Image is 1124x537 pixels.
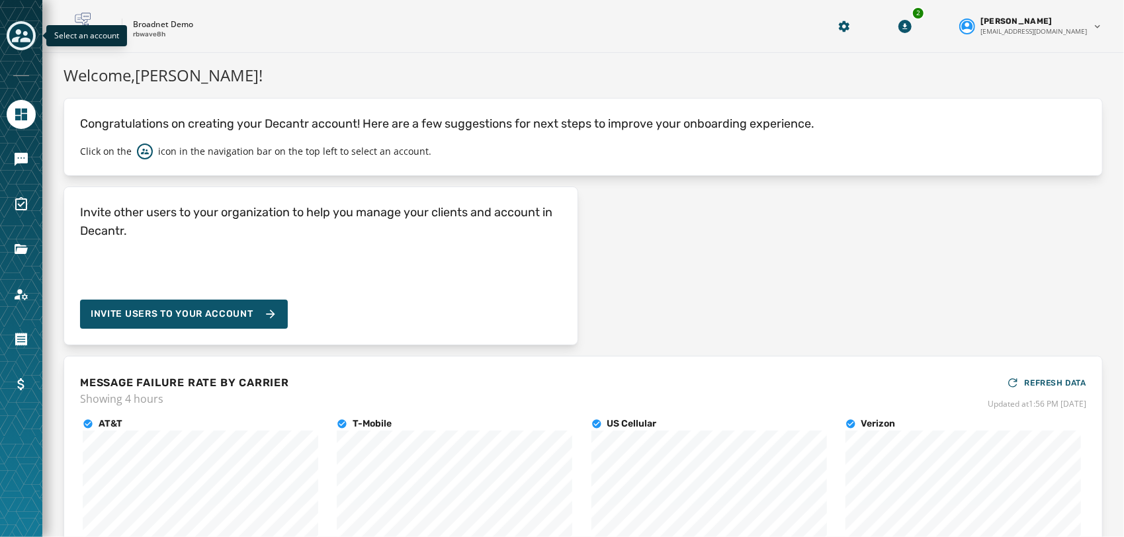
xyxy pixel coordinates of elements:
p: rbwave8h [133,30,165,40]
span: Updated at 1:56 PM [DATE] [988,399,1086,409]
button: Manage global settings [832,15,856,38]
span: [EMAIL_ADDRESS][DOMAIN_NAME] [980,26,1087,36]
button: User settings [954,11,1108,42]
a: Navigate to Orders [7,325,36,354]
button: Invite Users to your account [80,300,288,329]
button: Toggle account select drawer [7,21,36,50]
button: REFRESH DATA [1006,372,1086,393]
span: Showing 4 hours [80,391,289,407]
h4: AT&T [99,417,122,431]
a: Navigate to Messaging [7,145,36,174]
a: Navigate to Surveys [7,190,36,219]
a: Navigate to Home [7,100,36,129]
span: REFRESH DATA [1025,378,1086,388]
h4: US Cellular [607,417,657,431]
button: Download Menu [893,15,917,38]
p: Congratulations on creating your Decantr account! Here are a few suggestions for next steps to im... [80,114,1086,133]
p: Broadnet Demo [133,19,193,30]
p: Click on the [80,145,132,158]
h4: Invite other users to your organization to help you manage your clients and account in Decantr. [80,203,562,240]
a: Navigate to Files [7,235,36,264]
div: 2 [912,7,925,20]
h4: Verizon [861,417,896,431]
p: icon in the navigation bar on the top left to select an account. [158,145,431,158]
span: [PERSON_NAME] [980,16,1053,26]
h1: Welcome, [PERSON_NAME] ! [64,63,1103,87]
h4: T-Mobile [353,417,392,431]
span: Invite Users to your account [91,308,253,321]
a: Navigate to Account [7,280,36,309]
a: Navigate to Billing [7,370,36,399]
h4: MESSAGE FAILURE RATE BY CARRIER [80,375,289,391]
span: Select an account [54,30,119,41]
